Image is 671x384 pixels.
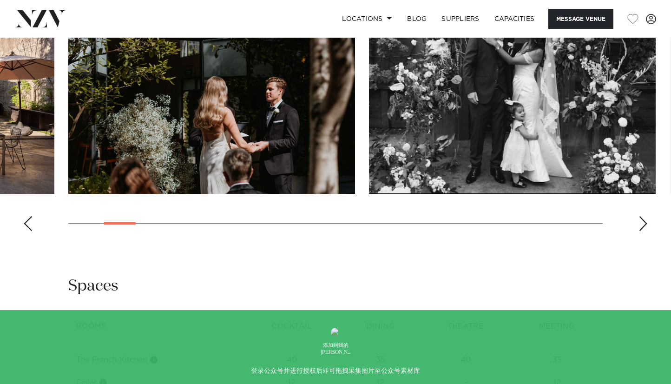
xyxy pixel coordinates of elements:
[335,9,400,29] a: Locations
[15,10,66,27] img: nzv-logo.png
[487,9,542,29] a: Capacities
[68,276,118,297] h2: Spaces
[434,9,487,29] a: SUPPLIERS
[400,9,434,29] a: BLOG
[548,9,613,29] button: Message Venue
